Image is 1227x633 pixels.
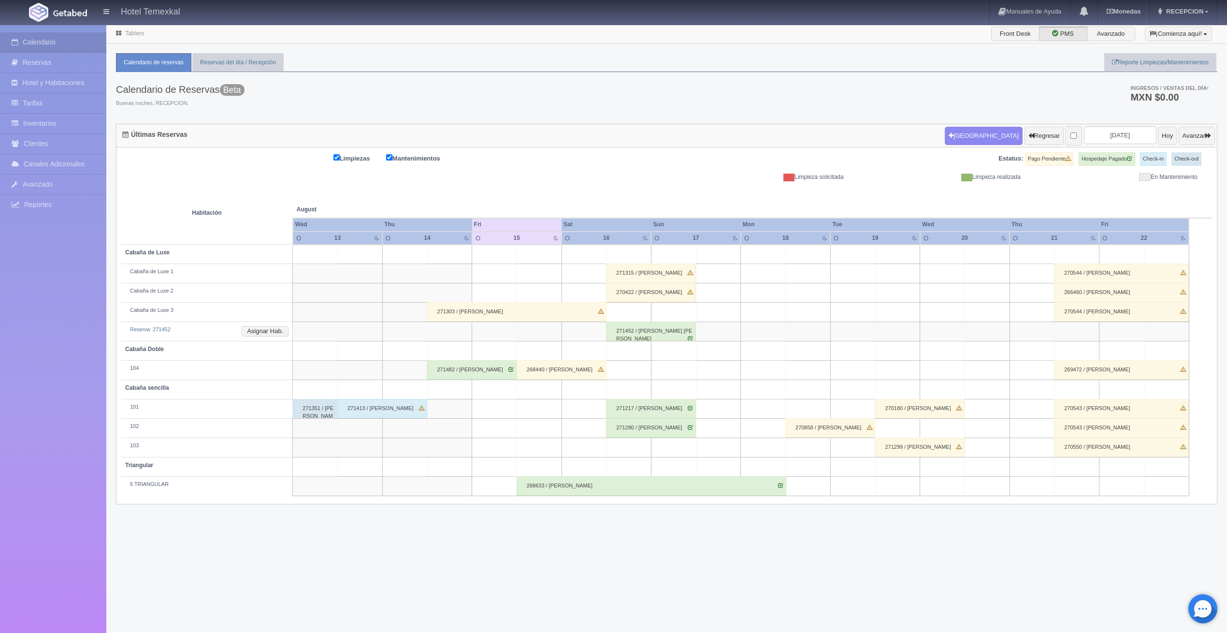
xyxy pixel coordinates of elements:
[741,218,830,231] th: Mon
[851,173,1028,181] div: Limpieza realizada
[606,264,696,283] div: 271315 / [PERSON_NAME]
[1171,152,1201,166] label: Check-out
[785,418,875,438] div: 270858 / [PERSON_NAME]
[1054,418,1189,438] div: 270543 / [PERSON_NAME]
[562,218,651,231] th: Sat
[125,384,169,391] b: Cabaña sencilla
[991,27,1039,41] label: Front Desk
[382,218,472,231] th: Thu
[1040,234,1068,242] div: 21
[121,5,180,17] h4: Hotel Temexkal
[413,234,441,242] div: 14
[386,154,392,161] input: Mantenimientos
[771,234,799,242] div: 18
[517,476,786,496] div: 268633 / [PERSON_NAME]
[1179,127,1215,145] button: Avanzar
[1130,85,1209,91] span: Ingresos / Ventas del día
[875,438,965,457] div: 271299 / [PERSON_NAME]
[830,218,920,231] th: Tue
[1025,127,1064,145] button: Regresar
[1010,218,1099,231] th: Thu
[951,234,979,242] div: 20
[1054,360,1189,380] div: 269472 / [PERSON_NAME]
[125,249,170,256] b: Cabaña de Luxe
[606,283,696,302] div: 270422 / [PERSON_NAME]
[125,462,153,469] b: Triangular
[1107,8,1140,15] b: Monedas
[220,84,245,96] span: Beta
[1025,152,1074,166] label: Pago Pendiente
[333,152,385,163] label: Limpiezas
[1054,302,1189,322] div: 270544 / [PERSON_NAME]
[1028,173,1205,181] div: En Mantenimiento
[386,152,455,163] label: Mantenimientos
[1054,264,1189,283] div: 270544 / [PERSON_NAME]
[606,322,696,341] div: 271452 / [PERSON_NAME] [PERSON_NAME]
[606,418,696,438] div: 271280 / [PERSON_NAME]
[122,131,188,138] h4: Últimas Reservas
[293,218,382,231] th: Wed
[427,302,606,322] div: 271303 / [PERSON_NAME]
[116,100,245,107] span: Buenas noches, RECEPCION.
[945,127,1023,145] button: [GEOGRAPHIC_DATA]
[192,53,284,72] a: Reservas del día / Recepción
[1054,283,1189,302] div: 266460 / [PERSON_NAME]
[192,209,221,216] strong: Habitación
[920,218,1010,231] th: Wed
[1130,234,1158,242] div: 22
[292,399,338,418] div: 271351 / [PERSON_NAME]
[297,206,468,214] span: August
[1145,27,1212,41] button: ¡Comienza aquí!
[1158,127,1177,145] button: Hoy
[472,218,562,231] th: Fri
[861,234,889,242] div: 19
[682,234,710,242] div: 17
[242,326,289,337] button: Asignar Hab.
[1054,399,1189,418] div: 270543 / [PERSON_NAME]
[1087,27,1135,41] label: Avanzado
[1104,53,1216,72] a: Reporte Limpiezas/Mantenimientos
[116,53,191,72] a: Calendario de reservas
[1140,152,1167,166] label: Check-in
[125,268,289,276] div: Cabaña de Luxe 1
[130,326,171,332] a: Reserva: 271452
[29,3,48,22] img: Getabed
[1130,92,1209,102] h3: MXN $0.00
[592,234,620,242] div: 16
[53,9,87,16] img: Getabed
[116,84,245,95] h3: Calendario de Reservas
[125,346,164,353] b: Cabaña Doble
[503,234,531,242] div: 15
[337,399,427,418] div: 271413 / [PERSON_NAME]
[1164,8,1203,15] span: RECEPCION
[651,218,740,231] th: Sun
[125,481,289,488] div: 5 TRIANGULAR
[125,403,289,411] div: 101
[875,399,965,418] div: 270180 / [PERSON_NAME]
[674,173,851,181] div: Limpieza solicitada
[606,399,696,418] div: 271217 / [PERSON_NAME]
[125,423,289,430] div: 102
[998,154,1023,163] label: Estatus:
[125,442,289,450] div: 103
[427,360,517,380] div: 271482 / [PERSON_NAME]
[125,287,289,295] div: Cabaña de Luxe 2
[125,30,144,37] a: Tablero
[1099,218,1189,231] th: Fri
[333,154,340,161] input: Limpiezas
[517,360,606,380] div: 268440 / [PERSON_NAME]
[125,365,289,372] div: 104
[1079,152,1135,166] label: Hospedaje Pagado
[125,307,289,314] div: Cabaña de Luxe 3
[1054,438,1189,457] div: 270550 / [PERSON_NAME]
[1039,27,1087,41] label: PMS
[323,234,351,242] div: 13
